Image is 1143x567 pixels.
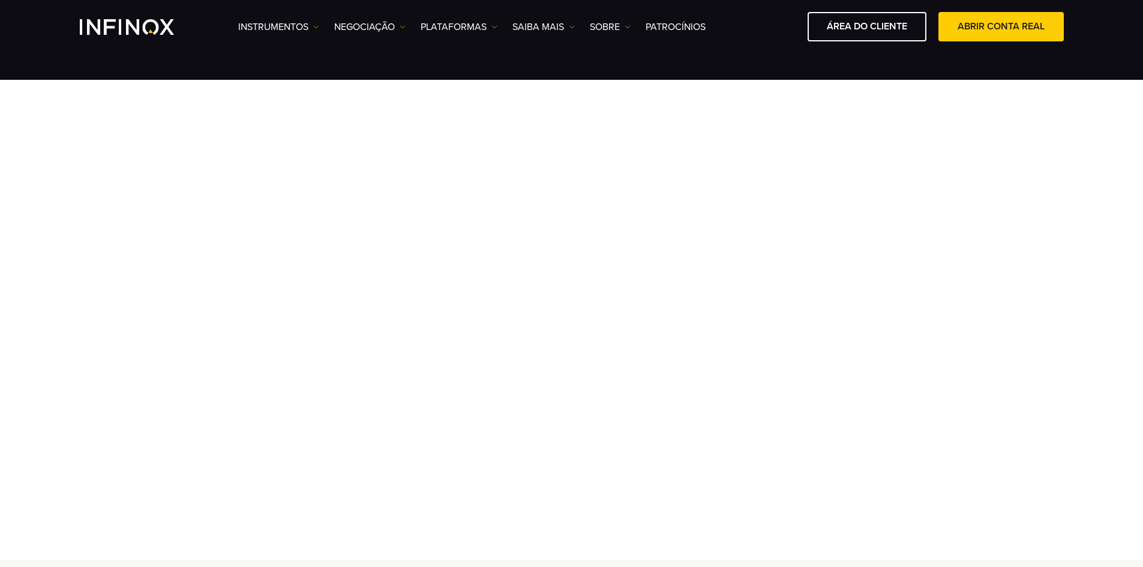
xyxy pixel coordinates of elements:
a: Saiba mais [512,20,575,34]
a: NEGOCIAÇÃO [334,20,406,34]
a: ÁREA DO CLIENTE [808,12,926,41]
a: Instrumentos [238,20,319,34]
a: PLATAFORMAS [421,20,497,34]
a: ABRIR CONTA REAL [938,12,1064,41]
a: INFINOX Logo [80,19,202,35]
a: Patrocínios [646,20,706,34]
a: SOBRE [590,20,631,34]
